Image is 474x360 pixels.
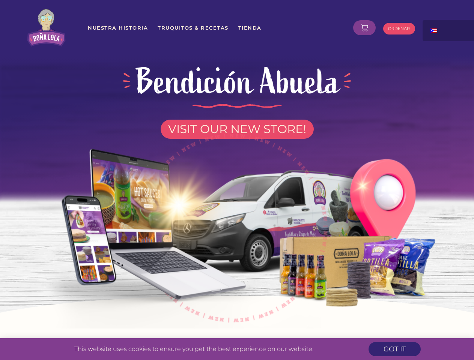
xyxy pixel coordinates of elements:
a: ORDENAR [383,23,415,34]
a: Truquitos & Recetas [157,21,229,34]
img: divider [192,104,282,108]
a: got it [369,342,421,356]
a: Tienda [238,21,262,34]
span: got it [384,346,406,352]
a: Nuestra Historia [87,21,148,34]
nav: Menu [87,21,348,34]
img: Spanish [430,28,437,33]
p: This website uses cookies to ensure you get the best experience on our website. [27,346,361,352]
span: ORDENAR [388,27,410,31]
